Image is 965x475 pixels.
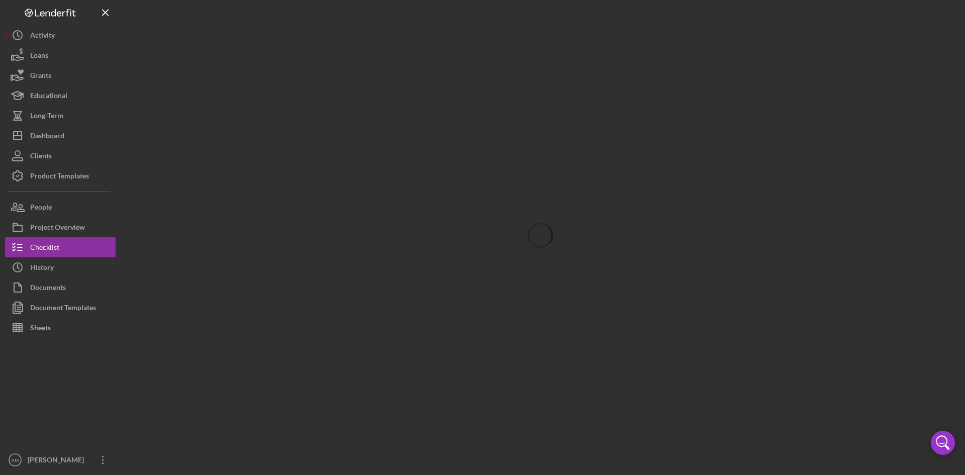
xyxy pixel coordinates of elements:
button: Loans [5,45,116,65]
div: Long-Term [30,106,63,128]
div: Project Overview [30,217,85,240]
button: Checklist [5,237,116,257]
div: Loans [30,45,48,68]
div: Educational [30,85,67,108]
button: People [5,197,116,217]
div: History [30,257,54,280]
div: Activity [30,25,55,48]
button: Grants [5,65,116,85]
button: History [5,257,116,277]
text: KM [12,457,19,463]
div: People [30,197,52,220]
div: Dashboard [30,126,64,148]
div: Open Intercom Messenger [931,431,955,455]
div: Document Templates [30,298,96,320]
button: Educational [5,85,116,106]
button: Documents [5,277,116,298]
div: [PERSON_NAME] [25,450,90,472]
button: Long-Term [5,106,116,126]
div: Product Templates [30,166,89,188]
button: Project Overview [5,217,116,237]
button: Dashboard [5,126,116,146]
button: Sheets [5,318,116,338]
button: Clients [5,146,116,166]
button: Product Templates [5,166,116,186]
div: Checklist [30,237,59,260]
div: Grants [30,65,51,88]
div: Sheets [30,318,51,340]
button: KM[PERSON_NAME] [5,450,116,470]
div: Clients [30,146,52,168]
button: Activity [5,25,116,45]
button: Document Templates [5,298,116,318]
div: Documents [30,277,66,300]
